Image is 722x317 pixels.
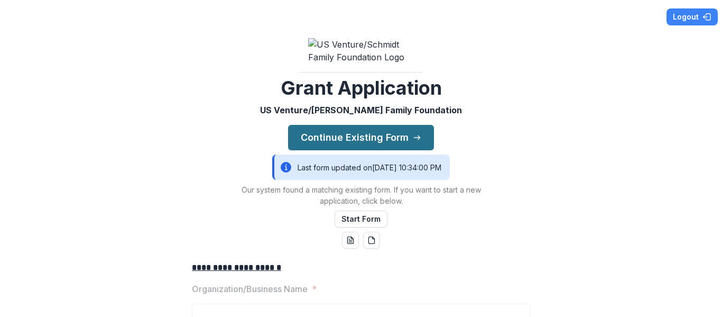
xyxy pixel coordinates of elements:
img: US Venture/Schmidt Family Foundation Logo [308,38,414,64]
button: Start Form [335,211,387,228]
p: Our system found a matching existing form. If you want to start a new application, click below. [229,184,493,206]
div: Last form updated on [DATE] 10:34:00 PM [272,155,450,180]
button: pdf-download [363,232,380,249]
button: word-download [342,232,359,249]
p: Organization/Business Name [192,283,308,295]
button: Logout [667,8,718,25]
h2: Grant Application [281,77,442,99]
p: US Venture/[PERSON_NAME] Family Foundation [260,104,462,116]
button: Continue Existing Form [288,125,434,150]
